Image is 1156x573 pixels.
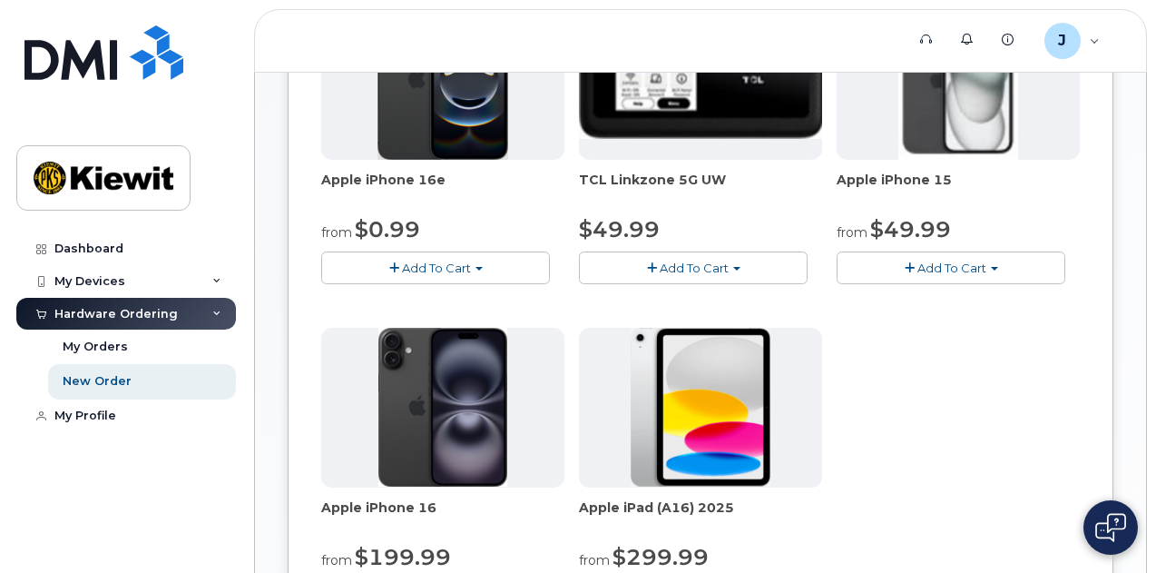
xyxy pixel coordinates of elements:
[378,328,506,488] img: iphone_16_plus.png
[631,328,771,488] img: ipad_11.png
[579,252,808,283] button: Add To Cart
[837,171,1080,207] div: Apple iPhone 15
[1095,513,1126,542] img: Open chat
[579,216,660,242] span: $49.99
[1058,30,1066,52] span: J
[870,216,951,242] span: $49.99
[579,21,822,139] img: linkzone5g.png
[579,552,610,568] small: from
[917,261,986,275] span: Add To Cart
[355,544,451,570] span: $199.99
[837,224,867,241] small: from
[321,552,352,568] small: from
[402,261,471,275] span: Add To Cart
[321,499,564,535] div: Apple iPhone 16
[579,171,822,207] div: TCL Linkzone 5G UW
[321,252,550,283] button: Add To Cart
[321,171,564,207] div: Apple iPhone 16e
[837,252,1065,283] button: Add To Cart
[612,544,709,570] span: $299.99
[1032,23,1112,59] div: Jon.Samson
[579,499,822,535] div: Apple iPad (A16) 2025
[355,216,420,242] span: $0.99
[660,261,729,275] span: Add To Cart
[321,224,352,241] small: from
